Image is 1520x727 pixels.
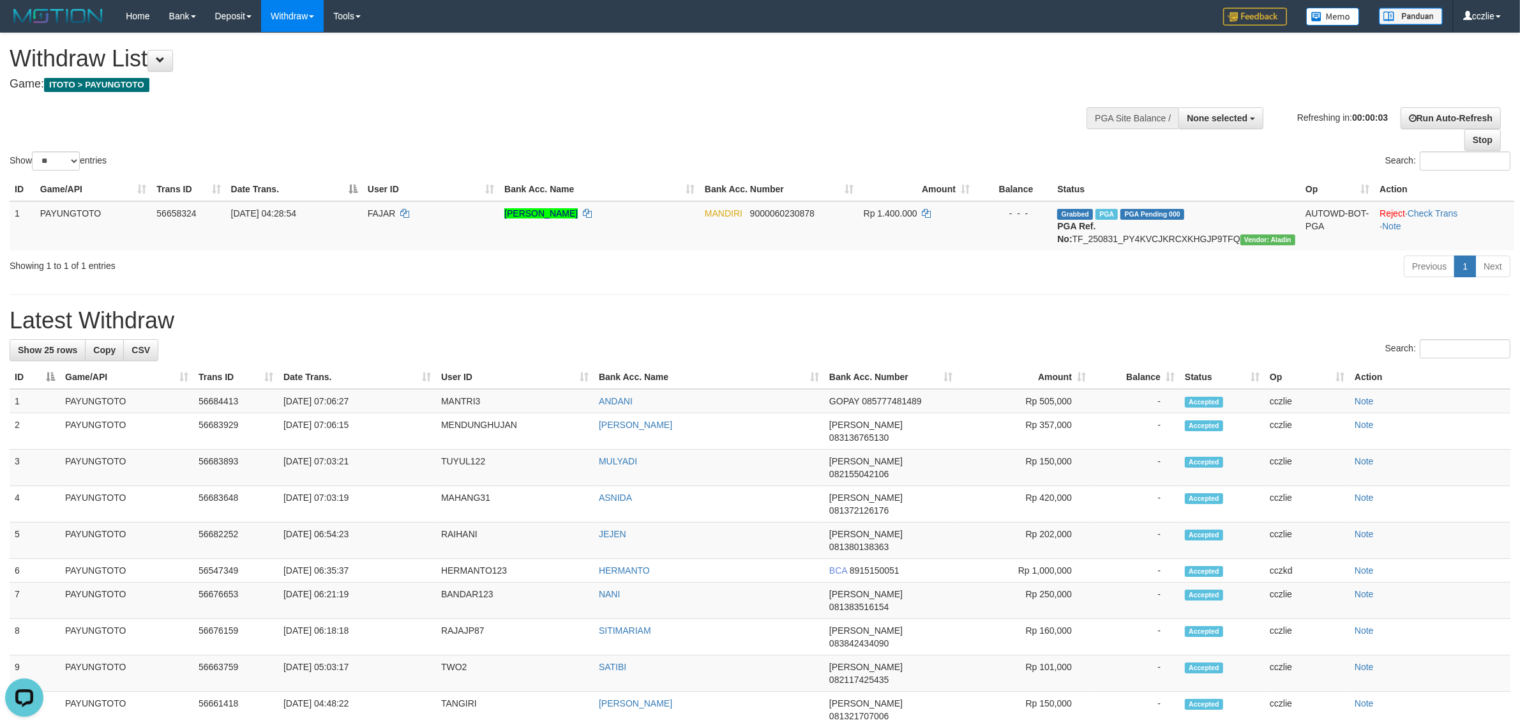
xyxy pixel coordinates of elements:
td: cczkd [1265,559,1350,583]
div: - - - [980,207,1047,220]
span: Copy 081383516154 to clipboard [829,602,889,612]
td: [DATE] 05:03:17 [278,655,436,692]
span: Accepted [1185,566,1223,577]
td: [DATE] 07:06:15 [278,413,436,450]
th: Status [1052,178,1300,201]
a: JEJEN [599,529,626,539]
td: PAYUNGTOTO [35,201,152,250]
td: Rp 160,000 [958,619,1091,655]
td: 56676159 [193,619,278,655]
span: [PERSON_NAME] [829,456,903,466]
a: Note [1355,589,1374,599]
a: Note [1355,698,1374,708]
span: 56658324 [156,208,196,218]
img: Button%20Memo.svg [1306,8,1360,26]
img: MOTION_logo.png [10,6,107,26]
span: Copy [93,345,116,355]
label: Search: [1385,339,1510,358]
td: 5 [10,523,60,559]
a: SATIBI [599,662,626,672]
td: - [1091,655,1180,692]
td: Rp 101,000 [958,655,1091,692]
span: [PERSON_NAME] [829,529,903,539]
td: [DATE] 06:54:23 [278,523,436,559]
th: Balance [975,178,1052,201]
td: Rp 202,000 [958,523,1091,559]
th: Op: activate to sort column ascending [1265,365,1350,389]
td: Rp 505,000 [958,389,1091,413]
div: Showing 1 to 1 of 1 entries [10,254,624,272]
img: Feedback.jpg [1223,8,1287,26]
a: Previous [1404,256,1455,277]
a: Note [1355,420,1374,430]
td: 56683648 [193,486,278,523]
th: Game/API: activate to sort column ascending [60,365,193,389]
td: PAYUNGTOTO [60,583,193,619]
span: Copy 082155042106 to clipboard [829,469,889,479]
span: Marked by cczlie [1095,209,1118,220]
th: User ID: activate to sort column ascending [363,178,499,201]
th: Bank Acc. Name: activate to sort column ascending [594,365,824,389]
th: ID [10,178,35,201]
td: cczlie [1265,486,1350,523]
th: Balance: activate to sort column ascending [1091,365,1180,389]
td: cczlie [1265,450,1350,486]
a: Note [1382,221,1401,231]
td: [DATE] 06:18:18 [278,619,436,655]
th: Game/API: activate to sort column ascending [35,178,152,201]
td: PAYUNGTOTO [60,389,193,413]
input: Search: [1420,151,1510,171]
td: 3 [10,450,60,486]
td: [DATE] 07:03:19 [278,486,436,523]
span: [PERSON_NAME] [829,493,903,503]
a: ASNIDA [599,493,632,503]
span: Copy 082117425435 to clipboard [829,675,889,685]
span: Accepted [1185,662,1223,673]
span: Accepted [1185,420,1223,431]
h4: Game: [10,78,1000,91]
span: Accepted [1185,530,1223,540]
a: Run Auto-Refresh [1401,107,1501,129]
td: TUYUL122 [436,450,594,486]
td: 56683929 [193,413,278,450]
a: Note [1355,396,1374,406]
td: Rp 420,000 [958,486,1091,523]
td: Rp 1,000,000 [958,559,1091,583]
th: Bank Acc. Number: activate to sort column ascending [824,365,958,389]
a: Copy [85,339,124,361]
th: Action [1374,178,1514,201]
span: Grabbed [1057,209,1093,220]
td: BANDAR123 [436,583,594,619]
th: Bank Acc. Number: activate to sort column ascending [700,178,859,201]
td: Rp 250,000 [958,583,1091,619]
td: · · [1374,201,1514,250]
label: Show entries [10,151,107,171]
td: PAYUNGTOTO [60,413,193,450]
a: Show 25 rows [10,339,86,361]
td: 56663759 [193,655,278,692]
th: Date Trans.: activate to sort column ascending [278,365,436,389]
td: TF_250831_PY4KVCJKRCXKHGJP9TFQ [1052,201,1300,250]
td: 2 [10,413,60,450]
td: cczlie [1265,523,1350,559]
a: [PERSON_NAME] [599,420,672,430]
td: 6 [10,559,60,583]
td: 1 [10,389,60,413]
td: AUTOWD-BOT-PGA [1300,201,1374,250]
td: RAJAJP87 [436,619,594,655]
span: Copy 081380138363 to clipboard [829,542,889,552]
strong: 00:00:03 [1352,112,1388,122]
a: 1 [1454,256,1476,277]
td: 1 [10,201,35,250]
span: Vendor URL: https://payment4.1velocity.biz [1240,234,1295,245]
span: [PERSON_NAME] [829,662,903,672]
th: Date Trans.: activate to sort column descending [226,178,363,201]
td: RAIHANI [436,523,594,559]
td: MANTRI3 [436,389,594,413]
a: [PERSON_NAME] [599,698,672,708]
th: Amount: activate to sort column ascending [859,178,975,201]
th: Bank Acc. Name: activate to sort column ascending [499,178,700,201]
td: - [1091,559,1180,583]
td: [DATE] 07:06:27 [278,389,436,413]
span: BCA [829,565,847,576]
